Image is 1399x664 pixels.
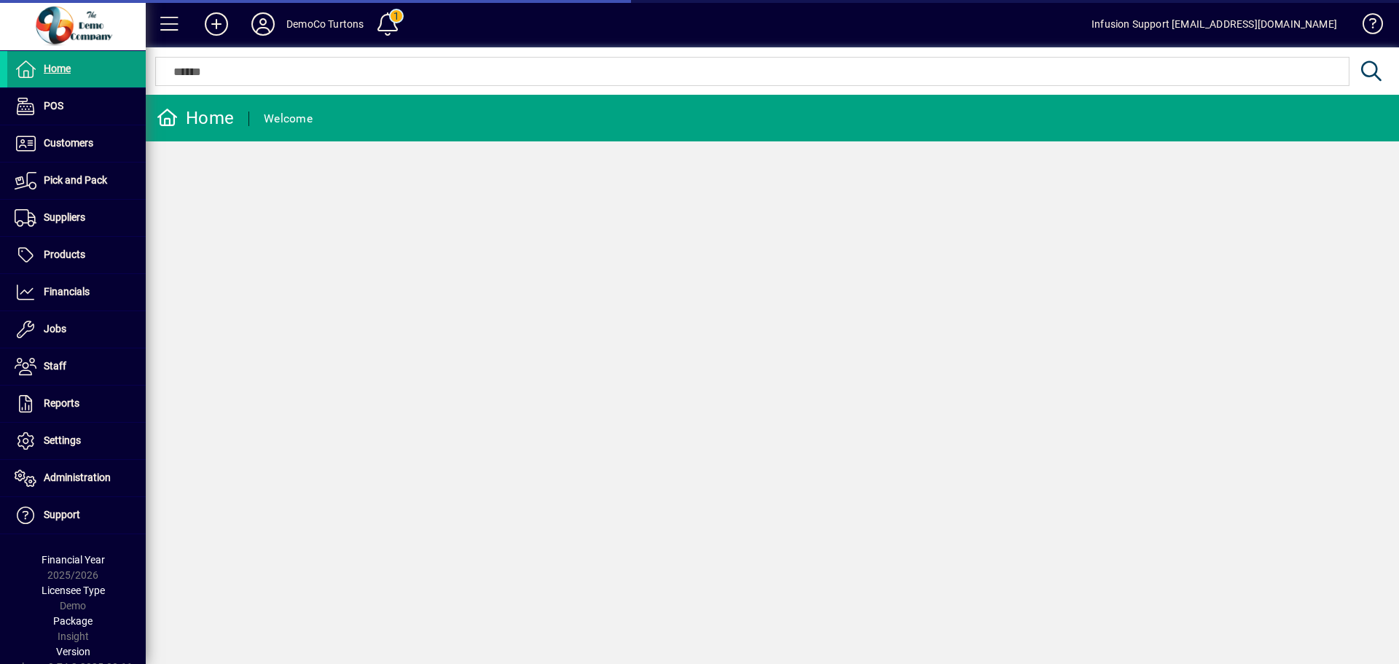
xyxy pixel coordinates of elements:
div: Welcome [264,107,313,130]
a: Settings [7,423,146,459]
span: Reports [44,397,79,409]
div: Infusion Support [EMAIL_ADDRESS][DOMAIN_NAME] [1092,12,1337,36]
a: Staff [7,348,146,385]
button: Add [193,11,240,37]
span: Financial Year [42,554,105,566]
span: Jobs [44,323,66,335]
button: Profile [240,11,286,37]
span: Financials [44,286,90,297]
a: Support [7,497,146,534]
a: Knowledge Base [1352,3,1381,50]
span: Home [44,63,71,74]
a: POS [7,88,146,125]
a: Reports [7,386,146,422]
span: Version [56,646,90,657]
span: Settings [44,434,81,446]
span: Pick and Pack [44,174,107,186]
span: Products [44,249,85,260]
span: Suppliers [44,211,85,223]
a: Administration [7,460,146,496]
div: Home [157,106,234,130]
span: POS [44,100,63,112]
a: Pick and Pack [7,163,146,199]
div: DemoCo Turtons [286,12,364,36]
span: Staff [44,360,66,372]
span: Support [44,509,80,520]
a: Financials [7,274,146,310]
a: Products [7,237,146,273]
a: Jobs [7,311,146,348]
a: Customers [7,125,146,162]
span: Package [53,615,93,627]
a: Suppliers [7,200,146,236]
span: Customers [44,137,93,149]
span: Licensee Type [42,585,105,596]
span: Administration [44,472,111,483]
